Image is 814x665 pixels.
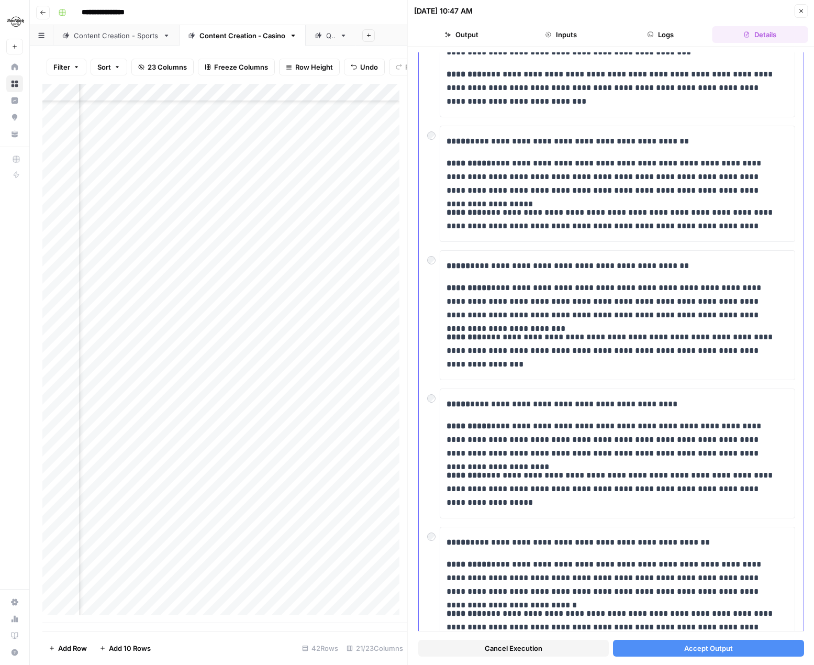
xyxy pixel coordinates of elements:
a: Opportunities [6,109,23,126]
div: [DATE] 10:47 AM [414,6,473,16]
span: Add Row [58,643,87,653]
span: Freeze Columns [214,62,268,72]
a: Home [6,59,23,75]
button: Undo [344,59,385,75]
button: Filter [47,59,86,75]
div: Content Creation - Casino [199,30,285,41]
a: Usage [6,611,23,627]
button: Inputs [514,26,609,43]
div: 42 Rows [298,640,342,657]
button: Freeze Columns [198,59,275,75]
a: QA [306,25,356,46]
span: Sort [97,62,111,72]
button: Redo [389,59,429,75]
button: Accept Output [613,640,804,657]
span: Add 10 Rows [109,643,151,653]
span: Accept Output [684,643,732,653]
a: Content Creation - Casino [179,25,306,46]
a: Browse [6,75,23,92]
button: Add Row [42,640,93,657]
button: Details [712,26,808,43]
span: Row Height [295,62,333,72]
button: Sort [91,59,127,75]
div: 21/23 Columns [342,640,407,657]
a: Your Data [6,126,23,142]
img: Hard Rock Digital Logo [6,12,25,31]
a: Content Creation - Sports [53,25,179,46]
span: Undo [360,62,378,72]
button: Logs [613,26,708,43]
div: Content Creation - Sports [74,30,159,41]
button: Workspace: Hard Rock Digital [6,8,23,35]
span: Cancel Execution [485,643,542,653]
a: Learning Hub [6,627,23,644]
a: Settings [6,594,23,611]
button: Add 10 Rows [93,640,157,657]
span: 23 Columns [148,62,187,72]
button: Row Height [279,59,340,75]
span: Filter [53,62,70,72]
button: Help + Support [6,644,23,661]
button: Output [414,26,509,43]
button: 23 Columns [131,59,194,75]
button: Cancel Execution [418,640,609,657]
a: Insights [6,92,23,109]
div: QA [326,30,336,41]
